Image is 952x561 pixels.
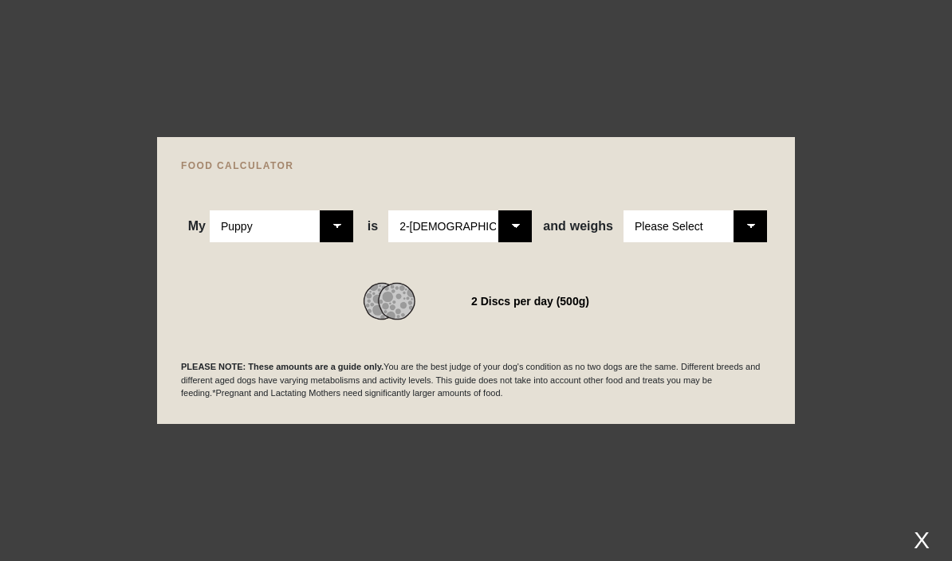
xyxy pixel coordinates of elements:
span: weighs [543,219,613,233]
h4: FOOD CALCULATOR [181,161,771,171]
span: and [543,219,569,233]
b: PLEASE NOTE: These amounts are a guide only. [181,362,384,371]
span: is [368,219,378,233]
p: You are the best judge of your dog's condition as no two dogs are the same. Different breeds and ... [181,360,771,400]
span: My [188,219,206,233]
div: 2 Discs per day (500g) [471,290,589,312]
div: X [907,527,936,553]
